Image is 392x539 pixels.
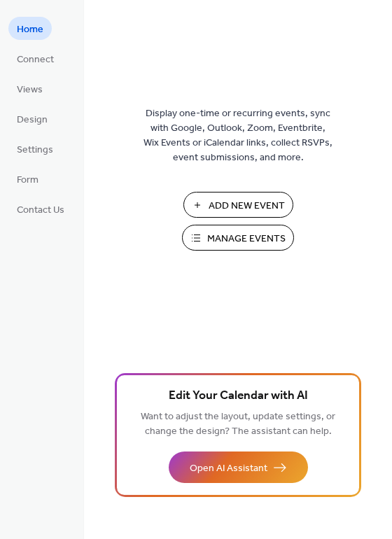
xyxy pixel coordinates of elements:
span: Contact Us [17,203,64,218]
span: Want to adjust the layout, update settings, or change the design? The assistant can help. [141,407,335,441]
span: Display one-time or recurring events, sync with Google, Outlook, Zoom, Eventbrite, Wix Events or ... [143,106,332,165]
button: Add New Event [183,192,293,218]
a: Contact Us [8,197,73,220]
span: Connect [17,52,54,67]
button: Manage Events [182,225,294,251]
span: Home [17,22,43,37]
span: Edit Your Calendar with AI [169,386,308,406]
a: Design [8,107,56,130]
a: Connect [8,47,62,70]
button: Open AI Assistant [169,451,308,483]
span: Add New Event [209,199,285,213]
span: Form [17,173,38,188]
span: Settings [17,143,53,157]
a: Home [8,17,52,40]
a: Views [8,77,51,100]
span: Manage Events [207,232,286,246]
a: Form [8,167,47,190]
span: Views [17,83,43,97]
span: Design [17,113,48,127]
span: Open AI Assistant [190,461,267,476]
a: Settings [8,137,62,160]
